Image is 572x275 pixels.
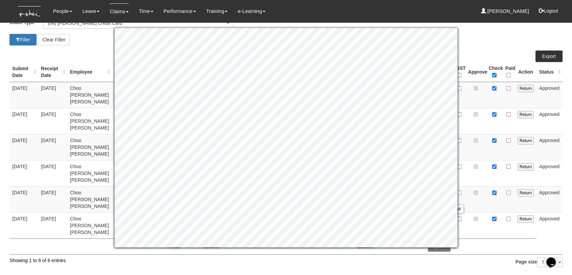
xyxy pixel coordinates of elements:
a: Claims [110,3,129,19]
th: GST [453,62,465,82]
td: [PERSON_NAME] [112,186,156,212]
td: Approved [536,212,563,238]
input: Return [518,111,534,118]
th: Check [486,62,503,82]
td: [DATE] [38,108,67,134]
input: Return [518,189,534,197]
td: Choo [PERSON_NAME] [PERSON_NAME] [67,160,112,186]
button: (04) [PERSON_NAME] Credit Card [43,17,234,29]
td: Approved [536,186,563,212]
button: Filter [9,34,37,45]
td: [DATE] [38,186,67,212]
th: Employee : activate to sort column ascending [67,62,112,82]
a: Export [535,51,563,62]
input: Return [518,215,534,223]
iframe: chat widget [544,248,565,268]
td: Choo [PERSON_NAME] [PERSON_NAME] [67,212,112,238]
th: Action [515,62,536,82]
th: Paid [503,62,515,82]
th: Status : activate to sort column ascending [536,62,563,82]
td: [PERSON_NAME] [112,82,156,108]
td: Total: [67,238,183,254]
td: [DATE] [38,82,67,108]
button: Clear Filter [38,34,70,45]
td: Choo [PERSON_NAME] [PERSON_NAME] [67,82,112,108]
td: Choo [PERSON_NAME] [PERSON_NAME] [67,108,112,134]
td: [DATE] [9,134,38,160]
td: [DATE] [38,212,67,238]
div: (04) [PERSON_NAME] Credit Card [48,20,225,26]
a: Time [139,3,153,19]
th: Receipt Date : activate to sort column ascending [38,62,67,82]
td: [DATE] [9,108,38,134]
button: Logout [534,3,563,19]
th: Submit Date : activate to sort column ascending [9,62,38,82]
td: [DATE] [9,82,38,108]
td: [DATE] [9,186,38,212]
input: Return [518,85,534,92]
td: [PERSON_NAME] [112,160,156,186]
a: People [53,3,72,19]
td: Approved [536,134,563,160]
td: [DATE] [9,160,38,186]
td: Approved [536,108,563,134]
td: [PERSON_NAME] [112,212,156,238]
th: Approver : activate to sort column ascending [112,62,156,82]
a: Leave [82,3,100,19]
select: Page size [537,257,563,267]
a: e-Learning [238,3,265,19]
th: Approve [465,62,486,82]
td: Approved [536,160,563,186]
input: Return [518,137,534,144]
a: [PERSON_NAME] [481,3,529,19]
a: Performance [163,3,196,19]
td: [DATE] [38,134,67,160]
td: [DATE] [38,160,67,186]
label: Page size [515,257,563,267]
input: Return [518,163,534,171]
td: [DATE] [9,212,38,238]
td: [PERSON_NAME] [112,108,156,134]
td: [PERSON_NAME] [112,134,156,160]
a: Training [206,3,228,19]
td: Approved [536,82,563,108]
td: Choo [PERSON_NAME] [PERSON_NAME] [67,134,112,160]
td: Choo [PERSON_NAME] [PERSON_NAME] [67,186,112,212]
